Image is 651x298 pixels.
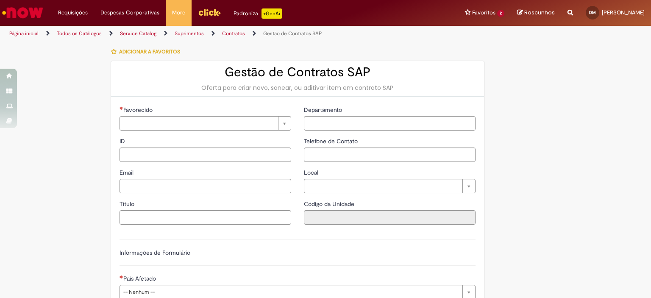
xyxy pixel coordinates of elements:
input: Departamento [304,116,476,131]
input: Código da Unidade [304,210,476,225]
span: Telefone de Contato [304,137,359,145]
span: Título [120,200,136,208]
a: Todos os Catálogos [57,30,102,37]
a: Limpar campo Local [304,179,476,193]
span: More [172,8,185,17]
a: Limpar campo Favorecido [120,116,291,131]
button: Adicionar a Favoritos [111,43,185,61]
span: Necessários - Favorecido [123,106,154,114]
span: Requisições [58,8,88,17]
input: Email [120,179,291,193]
span: 2 [497,10,504,17]
span: [PERSON_NAME] [602,9,645,16]
label: Somente leitura - Código da Unidade [304,200,356,208]
span: Necessários [120,275,123,279]
a: Rascunhos [517,9,555,17]
label: Informações de Formulário [120,249,190,256]
p: +GenAi [262,8,282,19]
img: click_logo_yellow_360x200.png [198,6,221,19]
a: Service Catalog [120,30,156,37]
a: Gestão de Contratos SAP [263,30,322,37]
span: Despesas Corporativas [100,8,159,17]
span: Departamento [304,106,344,114]
div: Padroniza [234,8,282,19]
img: ServiceNow [1,4,45,21]
input: Título [120,210,291,225]
span: Necessários [120,106,123,110]
span: Email [120,169,135,176]
h2: Gestão de Contratos SAP [120,65,476,79]
input: Telefone de Contato [304,148,476,162]
a: Suprimentos [175,30,204,37]
span: Adicionar a Favoritos [119,48,180,55]
span: DM [589,10,596,15]
span: Favoritos [472,8,495,17]
span: Local [304,169,320,176]
ul: Trilhas de página [6,26,428,42]
span: ID [120,137,127,145]
div: Oferta para criar novo, sanear, ou aditivar item em contrato SAP [120,84,476,92]
span: País Afetado [123,275,158,282]
span: Rascunhos [524,8,555,17]
input: ID [120,148,291,162]
a: Contratos [222,30,245,37]
a: Página inicial [9,30,39,37]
